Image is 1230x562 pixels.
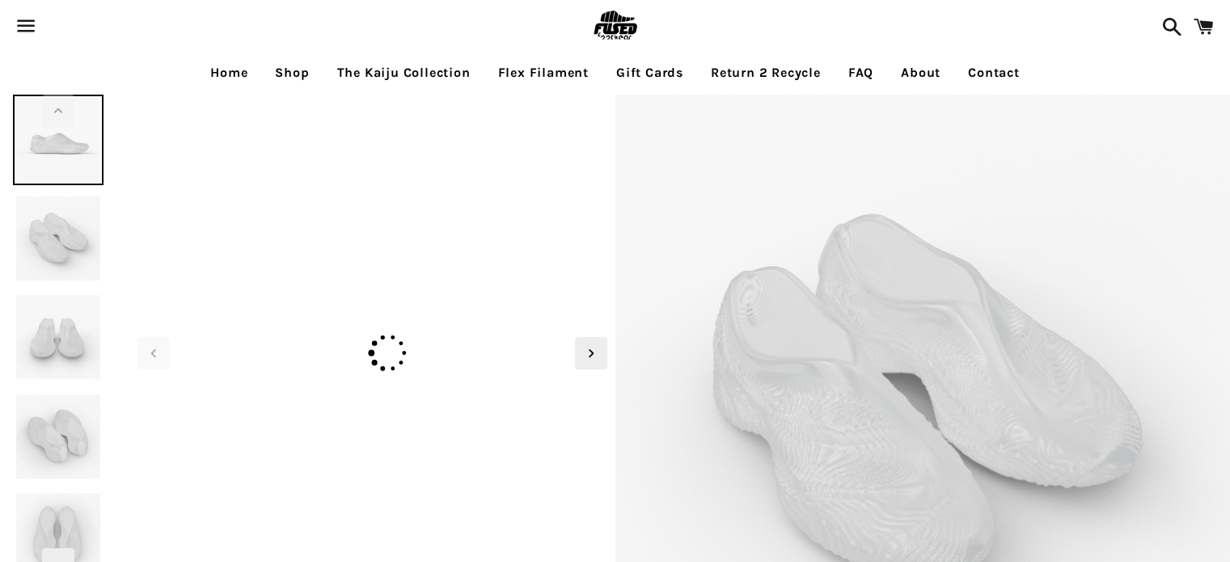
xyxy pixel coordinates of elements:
div: Next slide [575,337,607,370]
img: [3D printed Shoes] - lightweight custom 3dprinted shoes sneakers sandals fused footwear [13,193,104,284]
img: [3D printed Shoes] - lightweight custom 3dprinted shoes sneakers sandals fused footwear [129,103,615,109]
a: Return 2 Recycle [699,53,833,93]
div: Previous slide [137,337,170,370]
a: Gift Cards [604,53,695,93]
a: Contact [956,53,1032,93]
a: Shop [263,53,321,93]
a: Flex Filament [486,53,601,93]
a: FAQ [836,53,886,93]
a: The Kaiju Collection [325,53,483,93]
img: [3D printed Shoes] - lightweight custom 3dprinted shoes sneakers sandals fused footwear [13,391,104,482]
a: About [889,53,953,93]
a: Home [198,53,260,93]
img: [3D printed Shoes] - lightweight custom 3dprinted shoes sneakers sandals fused footwear [13,292,104,382]
img: [3D printed Shoes] - lightweight custom 3dprinted shoes sneakers sandals fused footwear [13,95,104,185]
